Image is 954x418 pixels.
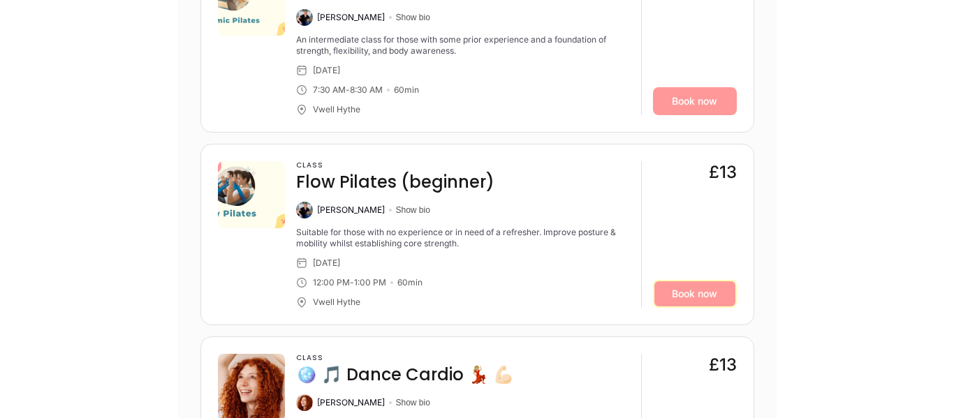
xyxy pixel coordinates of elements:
[218,161,285,228] img: aa553f9f-2931-4451-b727-72da8bd8ddcb.png
[313,277,350,288] div: 12:00 PM
[396,204,430,216] button: Show bio
[709,161,737,184] div: £13
[350,84,383,96] div: 8:30 AM
[354,277,386,288] div: 1:00 PM
[350,277,354,288] div: -
[396,397,430,408] button: Show bio
[346,84,350,96] div: -
[653,280,737,308] a: Book now
[296,227,630,249] div: Suitable for those with no experience or in need of a refresher. Improve posture & mobility whils...
[296,354,514,362] h3: Class
[296,394,313,411] img: Caitlin McCarthy
[296,364,514,386] h4: 🪩 🎵 Dance Cardio 💃🏼 💪🏻
[313,84,346,96] div: 7:30 AM
[296,34,630,57] div: An intermediate class for those with some prior experience and a foundation of strength, flexibil...
[653,87,737,115] a: Book now
[313,297,360,308] div: Vwell Hythe
[396,12,430,23] button: Show bio
[394,84,419,96] div: 60 min
[296,161,494,170] h3: Class
[296,9,313,26] img: Svenja O'Connor
[296,171,494,193] h4: Flow Pilates (beginner)
[317,12,385,23] div: [PERSON_NAME]
[317,397,385,408] div: [PERSON_NAME]
[313,104,360,115] div: Vwell Hythe
[313,257,340,269] div: [DATE]
[709,354,737,376] div: £13
[296,202,313,218] img: Svenja O'Connor
[313,65,340,76] div: [DATE]
[317,204,385,216] div: [PERSON_NAME]
[397,277,423,288] div: 60 min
